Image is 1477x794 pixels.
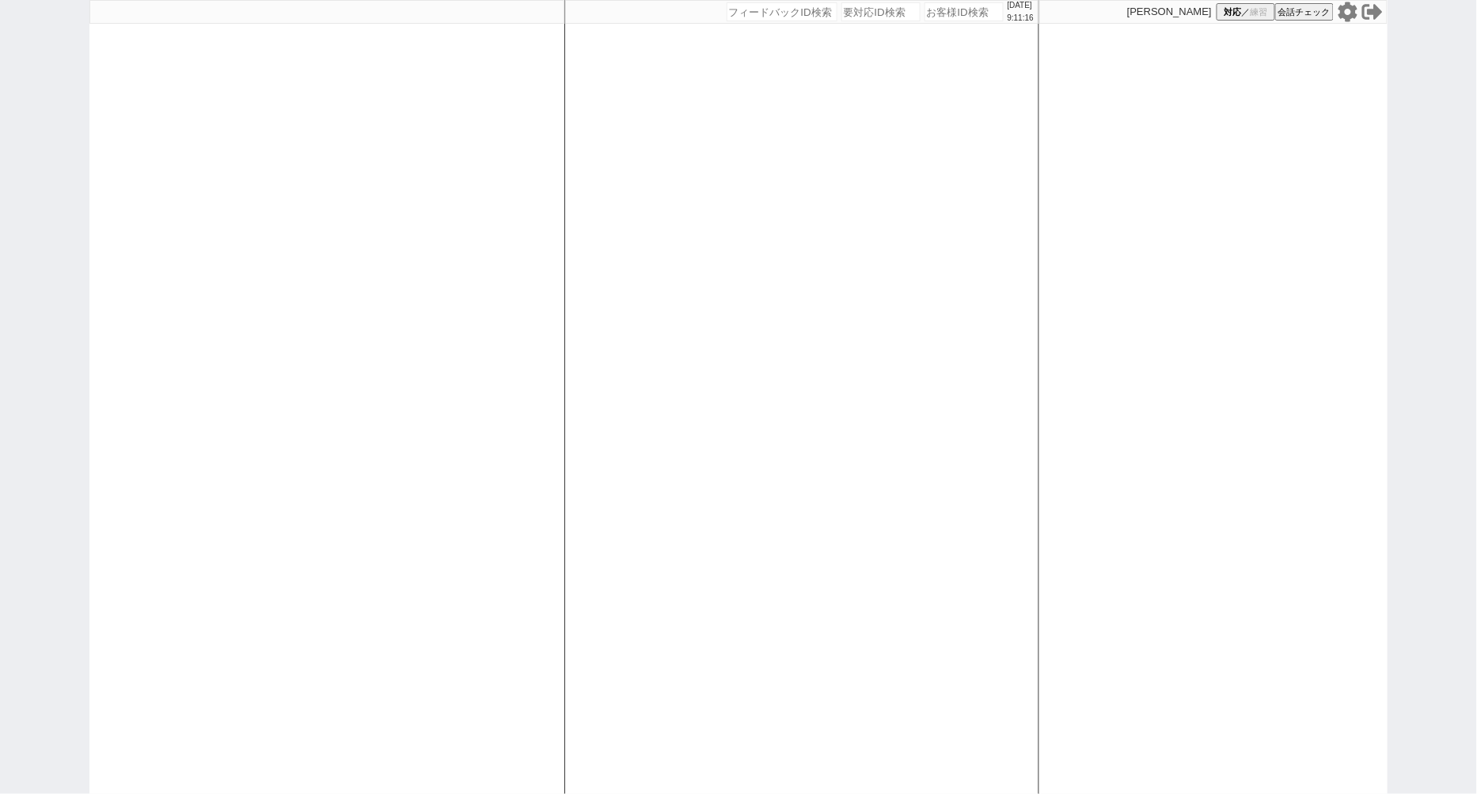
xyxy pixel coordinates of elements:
[1127,6,1212,18] p: [PERSON_NAME]
[1217,3,1275,21] button: 対応／練習
[1278,6,1331,18] span: 会話チェック
[1008,12,1034,25] p: 9:11:16
[1251,6,1268,18] span: 練習
[1275,3,1334,21] button: 会話チェック
[925,2,1004,21] input: お客様ID検索
[1225,6,1242,18] span: 対応
[727,2,837,21] input: フィードバックID検索
[841,2,921,21] input: 要対応ID検索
